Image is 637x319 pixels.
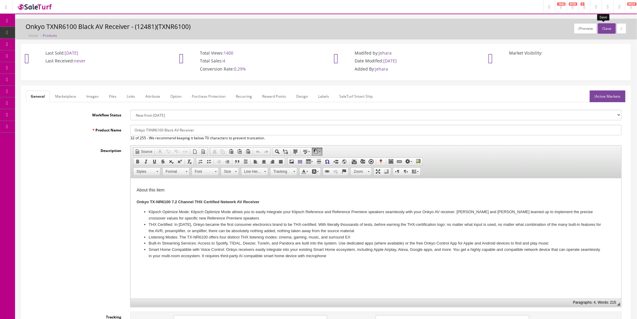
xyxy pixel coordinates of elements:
[133,158,142,166] a: Bold
[191,167,219,176] a: Font
[187,90,230,102] a: Purchase Protection
[122,90,140,102] a: Links
[130,135,135,141] span: 32
[383,58,397,64] span: [DATE]
[131,178,621,299] iframe: Rich Text Editor, input-description1
[374,168,382,175] a: Maximize
[617,303,620,306] span: Resize
[273,148,281,156] a: Find
[221,168,233,175] span: Size
[296,158,304,166] a: Create a Bootstrap grid
[191,148,199,156] a: New Page
[29,33,38,38] a: Home
[315,158,323,166] a: Insert Horizontal Line
[573,300,616,305] div: Statistics
[367,158,375,166] a: Video Snapshot
[393,168,402,175] a: Text direction from left to right
[387,158,395,166] a: Insert a ZS Google QR-Code picture
[231,90,257,102] a: Recurring
[350,167,372,176] a: Zoom
[135,135,265,141] span: of 255 - We recommend keeping it below 70 characters to prevent truncation.
[337,66,470,72] p: Added By:
[254,148,262,156] a: Undo
[156,148,164,156] a: Format Selection
[359,158,367,166] a: Embed Media from External Sites
[133,168,154,175] span: Styles
[268,158,277,166] a: Align Right
[569,2,577,6] span: 8725
[244,148,252,156] a: Paste from Word
[581,2,585,6] span: 3
[26,145,126,153] label: Description
[402,168,410,175] a: Text direction from right to left
[291,148,300,156] a: Select All
[301,148,312,156] a: Spell Checker
[590,90,626,102] a: Active Markets
[395,158,404,166] a: Simple Button
[350,158,359,166] a: Embed YouTube Video
[130,125,622,135] input: Product Name
[597,14,610,21] div: Save
[235,148,244,156] a: Paste as plain text
[17,3,53,11] img: SaleTurf
[227,148,235,156] a: Paste
[414,158,423,166] a: Insert SlideShow
[133,148,154,156] a: Source
[199,148,208,156] a: Preview
[166,90,186,102] a: Option
[277,158,285,166] a: Justify
[291,90,313,102] a: Design
[241,168,262,175] span: Line Height
[323,158,332,166] a: Insert symbol
[300,168,310,175] a: Text Color
[26,125,126,133] label: Product Name
[332,158,340,166] a: Insert Page Break for Printing
[337,58,470,64] p: Date Modifed:
[223,158,231,166] a: Increase Indent
[181,148,189,156] a: Enable/Disable HTML Tag Autocomplete
[221,167,239,176] a: Size
[74,58,85,64] span: never
[251,158,260,166] a: Align Left
[104,90,121,102] a: Files
[375,66,388,72] span: jehara
[304,158,315,166] a: Table
[340,168,348,175] a: Anchor
[162,167,190,176] a: Format
[377,158,385,166] a: Google Maps
[241,167,268,176] a: Line Height
[27,58,161,64] p: Last Received:
[182,50,316,56] p: Total Views:
[491,50,625,56] p: Market Visibility:
[281,148,290,156] a: Replace
[215,158,223,166] a: Decrease Indent
[27,50,161,56] p: Last Sold:
[337,50,470,56] p: Modifed by:
[140,149,152,154] span: Source
[26,90,50,102] a: General
[82,90,104,102] a: Images
[270,168,291,175] span: Tracking
[334,90,378,102] a: SaleTurf Smart Ship
[172,148,181,156] a: Uncomment Selection
[270,167,297,176] a: Tracking
[196,158,205,166] a: Insert/Remove Numbered List
[224,50,234,56] span: 1400
[65,50,78,56] span: [DATE]
[210,148,219,156] a: Cut
[323,168,331,175] a: Link
[182,66,316,72] p: Conversion Rate:
[410,168,421,175] a: Set language
[312,148,322,156] a: AutoCorrect
[192,168,213,175] span: Font
[241,158,250,166] a: Create Div Container
[167,158,176,166] a: Subscript
[331,168,340,175] a: Unlink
